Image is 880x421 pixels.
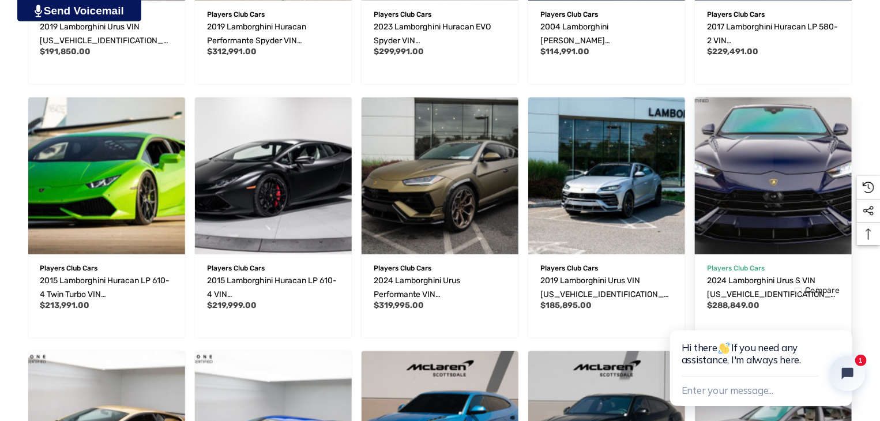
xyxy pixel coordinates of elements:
[374,276,503,327] span: 2024 Lamborghini Urus Performante VIN [US_VEHICLE_IDENTIFICATION_NUMBER]
[707,47,758,57] span: $229,491.00
[28,97,185,254] img: For Sale: 2015 Lamborghini Huracan LP 610-4 Twin Turbo VIN ZHWUC1ZF7FLA03405
[374,274,506,302] a: 2024 Lamborghini Urus Performante VIN ZPBUC3ZL9RLA30173,$319,995.00
[659,294,880,421] iframe: Tidio Chat
[374,300,424,310] span: $319,995.00
[207,261,340,276] p: Players Club Cars
[374,261,506,276] p: Players Club Cars
[707,7,840,22] p: Players Club Cars
[540,47,589,57] span: $114,991.00
[28,97,185,254] a: 2015 Lamborghini Huracan LP 610-4 Twin Turbo VIN ZHWUC1ZF7FLA03405,$213,991.00
[540,261,673,276] p: Players Club Cars
[35,5,42,17] img: PjwhLS0gR2VuZXJhdG9yOiBHcmF2aXQuaW8gLS0+PHN2ZyB4bWxucz0iaHR0cDovL3d3dy53My5vcmcvMjAwMC9zdmciIHhtb...
[207,20,340,48] a: 2019 Lamborghini Huracan Performante Spyder VIN ZHWUS4ZF3KLA11421,$312,991.00
[540,300,592,310] span: $185,895.00
[40,20,173,48] a: 2019 Lamborghini Urus VIN ZPBUA1ZL8KLA03403,$191,850.00
[707,274,840,302] a: 2024 Lamborghini Urus S VIN ZPBUB3ZL9RLA30449,$288,849.00
[207,274,340,302] a: 2015 Lamborghini Huracan LP 610-4 VIN ZHWUC1ZF7FLA03372,$219,999.00
[40,22,170,59] span: 2019 Lamborghini Urus VIN [US_VEHICLE_IDENTIFICATION_NUMBER]
[362,97,518,254] a: 2024 Lamborghini Urus Performante VIN ZPBUC3ZL9RLA30173,$319,995.00
[707,20,840,48] a: 2017 Lamborghini Huracan LP 580-2 VIN ZHWUC2ZF6HLA06112,$229,491.00
[207,47,257,57] span: $312,991.00
[863,182,874,193] svg: Recently Viewed
[374,22,503,73] span: 2023 Lamborghini Huracan EVO Spyder VIN [US_VEHICLE_IDENTIFICATION_NUMBER]
[374,47,424,57] span: $299,991.00
[540,7,673,22] p: Players Club Cars
[207,276,337,327] span: 2015 Lamborghini Huracan LP 610-4 VIN [US_VEHICLE_IDENTIFICATION_NUMBER]
[707,276,836,313] span: 2024 Lamborghini Urus S VIN [US_VEHICLE_IDENTIFICATION_NUMBER]
[207,7,340,22] p: Players Club Cars
[540,20,673,48] a: 2004 Lamborghini Gallardo VIN ZHWGU11S74LA01220,$114,991.00
[857,228,880,240] svg: Top
[528,97,685,254] a: 2019 Lamborghini Urus VIN ZPBUA1ZL4KLA04368,$185,895.00
[40,261,173,276] p: Players Club Cars
[540,274,673,302] a: 2019 Lamborghini Urus VIN ZPBUA1ZL4KLA04368,$185,895.00
[695,97,852,254] a: 2024 Lamborghini Urus S VIN ZPBUB3ZL9RLA30449,$288,849.00
[374,20,506,48] a: 2023 Lamborghini Huracan EVO Spyder VIN ZHWUT5ZF8PLA22487,$299,991.00
[195,97,352,254] a: 2015 Lamborghini Huracan LP 610-4 VIN ZHWUC1ZF7FLA03372,$219,999.00
[40,47,91,57] span: $191,850.00
[40,300,90,310] span: $213,991.00
[528,97,685,254] img: For Sale: 2019 Lamborghini Urus VIN ZPBUA1ZL4KLA04368
[362,97,518,254] img: For Sale: 2024 Lamborghini Urus Performante VIN ZPBUC3ZL9RLA30173
[207,22,336,73] span: 2019 Lamborghini Huracan Performante Spyder VIN [US_VEHICLE_IDENTIFICATION_NUMBER]
[374,7,506,22] p: Players Club Cars
[687,89,860,262] img: For Sale: 2024 Lamborghini Urus S VIN ZPBUB3ZL9RLA30449
[540,22,670,73] span: 2004 Lamborghini [PERSON_NAME] [US_VEHICLE_IDENTIFICATION_NUMBER]
[863,205,874,217] svg: Social Media
[207,300,257,310] span: $219,999.00
[707,261,840,276] p: Players Club Cars
[707,22,838,73] span: 2017 Lamborghini Huracan LP 580-2 VIN [US_VEHICLE_IDENTIFICATION_NUMBER]
[805,285,840,296] span: Compare
[540,276,670,313] span: 2019 Lamborghini Urus VIN [US_VEHICLE_IDENTIFICATION_NUMBER]
[40,274,173,302] a: 2015 Lamborghini Huracan LP 610-4 Twin Turbo VIN ZHWUC1ZF7FLA03405,$213,991.00
[40,276,170,327] span: 2015 Lamborghini Huracan LP 610-4 Twin Turbo VIN [US_VEHICLE_IDENTIFICATION_NUMBER]
[195,97,352,254] img: For Sale: 2015 Lamborghini Huracan LP 610-4 VIN ZHWUC1ZF7FLA03372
